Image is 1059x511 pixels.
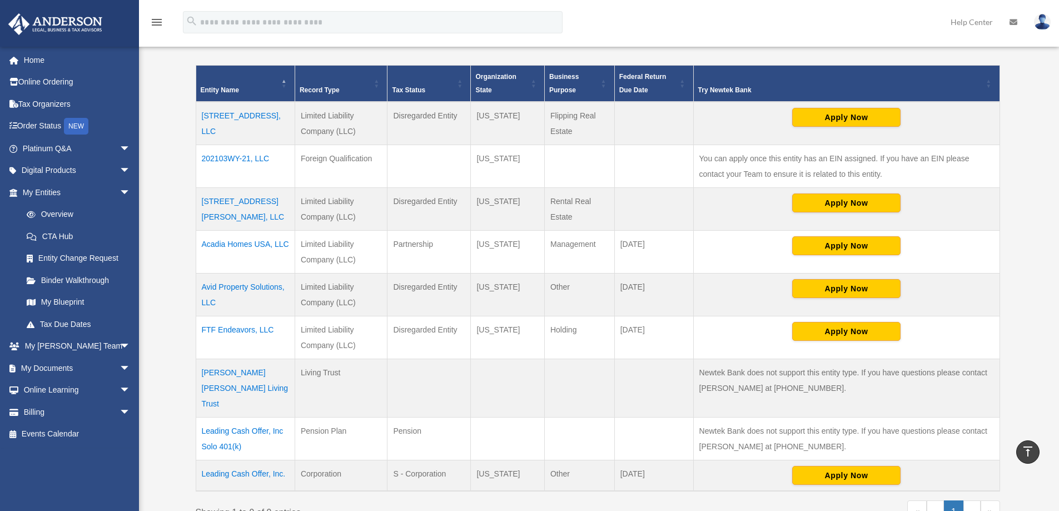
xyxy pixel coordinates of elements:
[792,108,901,127] button: Apply Now
[1034,14,1051,30] img: User Pic
[693,66,1000,102] th: Try Newtek Bank : Activate to sort
[186,15,198,27] i: search
[8,71,147,93] a: Online Ordering
[196,418,295,460] td: Leading Cash Offer, Inc Solo 401(k)
[201,86,239,94] span: Entity Name
[16,313,142,335] a: Tax Due Dates
[387,418,471,460] td: Pension
[120,357,142,380] span: arrow_drop_down
[295,188,387,231] td: Limited Liability Company (LLC)
[196,145,295,188] td: 202103WY-21, LLC
[8,115,147,138] a: Order StatusNEW
[792,466,901,485] button: Apply Now
[8,423,147,445] a: Events Calendar
[387,102,471,145] td: Disregarded Entity
[295,274,387,316] td: Limited Liability Company (LLC)
[698,83,983,97] div: Try Newtek Bank
[387,316,471,359] td: Disregarded Entity
[120,335,142,358] span: arrow_drop_down
[120,181,142,204] span: arrow_drop_down
[614,66,693,102] th: Federal Return Due Date: Activate to sort
[8,93,147,115] a: Tax Organizers
[16,204,136,226] a: Overview
[471,316,545,359] td: [US_STATE]
[8,181,142,204] a: My Entitiesarrow_drop_down
[64,118,88,135] div: NEW
[196,460,295,492] td: Leading Cash Offer, Inc.
[196,359,295,418] td: [PERSON_NAME] [PERSON_NAME] Living Trust
[549,73,579,94] span: Business Purpose
[693,359,1000,418] td: Newtek Bank does not support this entity type. If you have questions please contact [PERSON_NAME]...
[150,19,163,29] a: menu
[792,194,901,212] button: Apply Now
[5,13,106,35] img: Anderson Advisors Platinum Portal
[1016,440,1040,464] a: vertical_align_top
[471,188,545,231] td: [US_STATE]
[387,66,471,102] th: Tax Status: Activate to sort
[150,16,163,29] i: menu
[471,231,545,274] td: [US_STATE]
[196,274,295,316] td: Avid Property Solutions, LLC
[120,401,142,424] span: arrow_drop_down
[387,188,471,231] td: Disregarded Entity
[693,145,1000,188] td: You can apply once this entity has an EIN assigned. If you have an EIN please contact your Team t...
[16,291,142,314] a: My Blueprint
[196,102,295,145] td: [STREET_ADDRESS], LLC
[295,145,387,188] td: Foreign Qualification
[544,316,614,359] td: Holding
[295,231,387,274] td: Limited Liability Company (LLC)
[544,231,614,274] td: Management
[8,357,147,379] a: My Documentsarrow_drop_down
[471,102,545,145] td: [US_STATE]
[295,460,387,492] td: Corporation
[544,188,614,231] td: Rental Real Estate
[196,231,295,274] td: Acadia Homes USA, LLC
[120,160,142,182] span: arrow_drop_down
[544,274,614,316] td: Other
[295,102,387,145] td: Limited Liability Company (LLC)
[387,460,471,492] td: S - Corporation
[120,379,142,402] span: arrow_drop_down
[295,418,387,460] td: Pension Plan
[295,66,387,102] th: Record Type: Activate to sort
[614,231,693,274] td: [DATE]
[295,316,387,359] td: Limited Liability Company (LLC)
[8,137,147,160] a: Platinum Q&Aarrow_drop_down
[544,66,614,102] th: Business Purpose: Activate to sort
[471,145,545,188] td: [US_STATE]
[8,49,147,71] a: Home
[295,359,387,418] td: Living Trust
[544,102,614,145] td: Flipping Real Estate
[471,460,545,492] td: [US_STATE]
[387,274,471,316] td: Disregarded Entity
[792,236,901,255] button: Apply Now
[16,269,142,291] a: Binder Walkthrough
[120,137,142,160] span: arrow_drop_down
[792,322,901,341] button: Apply Now
[614,316,693,359] td: [DATE]
[471,66,545,102] th: Organization State: Activate to sort
[614,274,693,316] td: [DATE]
[300,86,340,94] span: Record Type
[8,160,147,182] a: Digital Productsarrow_drop_down
[471,274,545,316] td: [US_STATE]
[196,188,295,231] td: [STREET_ADDRESS][PERSON_NAME], LLC
[387,231,471,274] td: Partnership
[196,66,295,102] th: Entity Name: Activate to invert sorting
[792,279,901,298] button: Apply Now
[196,316,295,359] td: FTF Endeavors, LLC
[619,73,667,94] span: Federal Return Due Date
[8,401,147,423] a: Billingarrow_drop_down
[693,418,1000,460] td: Newtek Bank does not support this entity type. If you have questions please contact [PERSON_NAME]...
[614,460,693,492] td: [DATE]
[392,86,425,94] span: Tax Status
[16,225,142,247] a: CTA Hub
[8,335,147,358] a: My [PERSON_NAME] Teamarrow_drop_down
[544,460,614,492] td: Other
[475,73,516,94] span: Organization State
[16,247,142,270] a: Entity Change Request
[8,379,147,401] a: Online Learningarrow_drop_down
[1021,445,1035,458] i: vertical_align_top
